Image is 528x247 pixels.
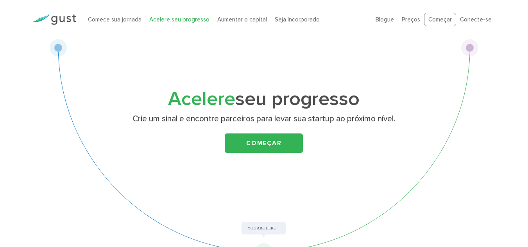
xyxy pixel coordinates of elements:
a: Começar [424,13,456,27]
a: Conecte-se [460,16,492,23]
font: Começar [428,16,452,23]
a: Blogue [376,16,394,23]
font: Começar [246,139,281,147]
a: Acelere seu progresso [149,16,209,23]
a: Preços [402,16,420,23]
a: Aumentar o capital [217,16,267,23]
font: seu progresso [235,87,360,110]
a: Comece sua jornada [88,16,141,23]
img: Logotipo da Gust [32,14,76,25]
font: Crie um sinal e encontre parceiros para levar sua startup ao próximo nível. [132,114,396,124]
a: Seja Incorporado [275,16,320,23]
font: Acelere [168,87,235,110]
a: Começar [225,133,303,153]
